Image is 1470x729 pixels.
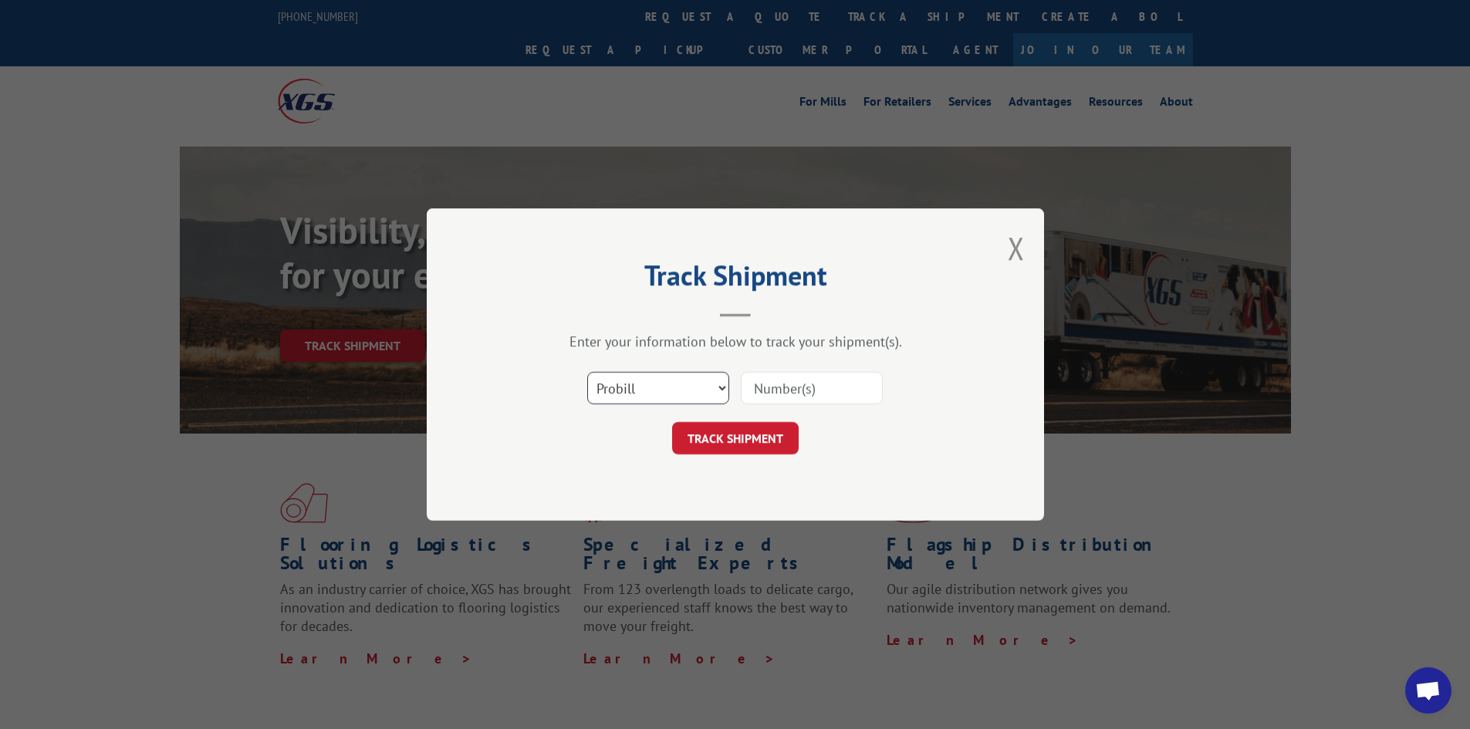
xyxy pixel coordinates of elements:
[504,265,967,294] h2: Track Shipment
[504,332,967,350] div: Enter your information below to track your shipment(s).
[741,372,883,404] input: Number(s)
[1008,228,1025,268] button: Close modal
[672,422,799,454] button: TRACK SHIPMENT
[1405,667,1451,714] div: Open chat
